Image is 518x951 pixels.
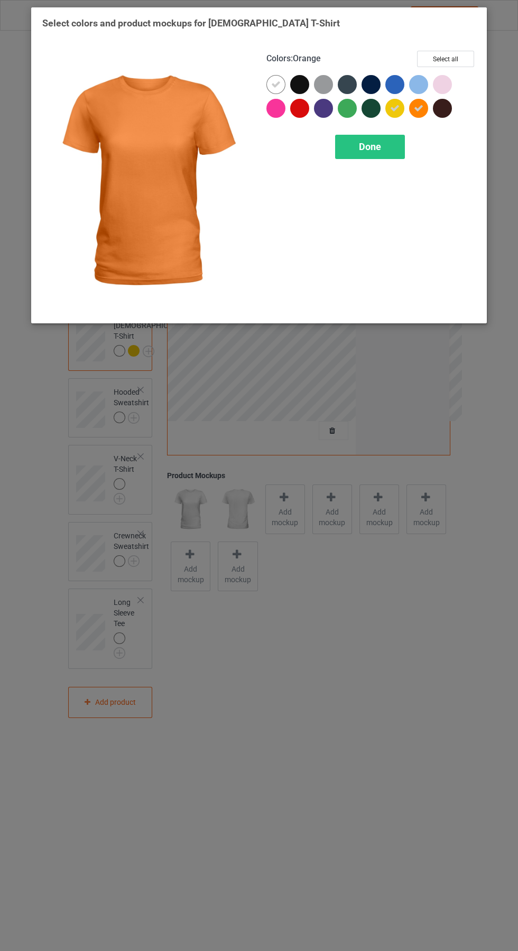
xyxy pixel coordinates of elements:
button: Select all [417,51,474,67]
img: regular.jpg [42,51,252,312]
span: Orange [293,53,321,63]
span: Colors [266,53,291,63]
h4: : [266,53,321,64]
span: Done [359,141,381,152]
span: Select colors and product mockups for [DEMOGRAPHIC_DATA] T-Shirt [42,17,340,29]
